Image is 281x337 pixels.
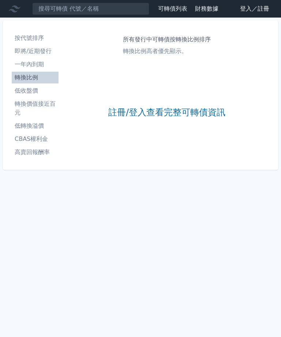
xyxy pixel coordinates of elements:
a: 高賣回報酬率 [12,146,59,158]
a: 低收盤價 [12,85,59,97]
a: 登入／註冊 [234,3,275,15]
li: 一年內到期 [12,60,59,69]
li: 即將/近期發行 [12,47,59,56]
li: 低轉換溢價 [12,121,59,130]
a: 按代號排序 [12,32,59,44]
p: 轉換比例高者優先顯示。 [123,47,211,56]
input: 搜尋可轉債 代號／名稱 [32,3,149,15]
li: 按代號排序 [12,34,59,42]
a: 轉換價值接近百元 [12,98,59,119]
li: 高賣回報酬率 [12,148,59,157]
h1: 所有發行中可轉債按轉換比例排序 [123,35,211,44]
li: 低收盤價 [12,86,59,95]
a: 可轉債列表 [158,5,187,12]
a: 低轉換溢價 [12,120,59,132]
li: 轉換價值接近百元 [12,100,59,117]
li: CBAS權利金 [12,135,59,143]
a: 註冊/登入查看完整可轉債資訊 [108,107,225,119]
a: CBAS權利金 [12,133,59,145]
a: 轉換比例 [12,72,59,83]
li: 轉換比例 [12,73,59,82]
a: 財務數據 [195,5,218,12]
a: 即將/近期發行 [12,45,59,57]
a: 一年內到期 [12,59,59,70]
